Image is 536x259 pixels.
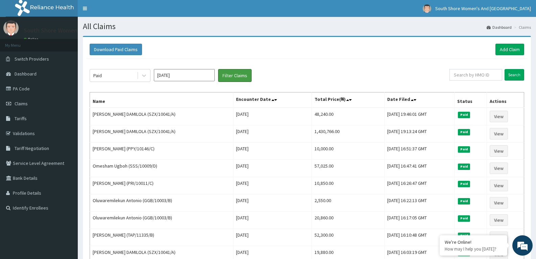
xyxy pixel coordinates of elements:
[495,44,524,55] a: Add Claim
[458,129,470,135] span: Paid
[3,185,129,209] textarea: Type your message and hit 'Enter'
[218,69,252,82] button: Filter Claims
[24,37,40,42] a: Online
[455,92,487,108] th: Status
[490,232,508,243] a: View
[24,27,150,34] p: South Shore Women's And [GEOGRAPHIC_DATA]
[458,215,470,221] span: Paid
[490,197,508,209] a: View
[90,143,233,160] td: [PERSON_NAME] (PPY/10146/C)
[311,108,384,125] td: 48,240.00
[90,92,233,108] th: Name
[311,92,384,108] th: Total Price(₦)
[311,160,384,177] td: 57,025.00
[233,177,311,194] td: [DATE]
[15,145,49,151] span: Tariff Negotiation
[384,92,454,108] th: Date Filed
[487,24,512,30] a: Dashboard
[233,143,311,160] td: [DATE]
[490,180,508,191] a: View
[445,239,502,245] div: We're Online!
[15,56,49,62] span: Switch Providers
[233,108,311,125] td: [DATE]
[458,146,470,152] span: Paid
[233,125,311,143] td: [DATE]
[233,160,311,177] td: [DATE]
[93,72,102,79] div: Paid
[311,212,384,229] td: 20,860.00
[384,212,454,229] td: [DATE] 16:17:05 GMT
[505,69,524,81] input: Search
[490,214,508,226] a: View
[490,111,508,122] a: View
[233,92,311,108] th: Encounter Date
[384,194,454,212] td: [DATE] 16:22:13 GMT
[90,125,233,143] td: [PERSON_NAME] DAMILOLA (SZX/10041/A)
[311,143,384,160] td: 10,000.00
[384,177,454,194] td: [DATE] 16:26:47 GMT
[490,128,508,139] a: View
[458,198,470,204] span: Paid
[384,143,454,160] td: [DATE] 16:51:37 GMT
[90,177,233,194] td: [PERSON_NAME] (PRI/10011/C)
[384,108,454,125] td: [DATE] 19:46:01 GMT
[154,69,215,81] input: Select Month and Year
[487,92,524,108] th: Actions
[435,5,531,12] span: South Shore Women's And [GEOGRAPHIC_DATA]
[39,85,93,154] span: We're online!
[445,246,502,252] p: How may I help you today?
[90,194,233,212] td: Oluwaremilekun Antonio (GGB/10003/B)
[384,229,454,246] td: [DATE] 16:10:48 GMT
[111,3,127,20] div: Minimize live chat window
[233,229,311,246] td: [DATE]
[35,38,114,47] div: Chat with us now
[458,164,470,170] span: Paid
[384,160,454,177] td: [DATE] 16:47:41 GMT
[90,229,233,246] td: [PERSON_NAME] (TAP/11335/B)
[311,125,384,143] td: 1,430,766.00
[449,69,502,81] input: Search by HMO ID
[15,115,27,122] span: Tariffs
[13,34,27,51] img: d_794563401_company_1708531726252_794563401
[233,194,311,212] td: [DATE]
[15,71,37,77] span: Dashboard
[90,44,142,55] button: Download Paid Claims
[512,24,531,30] li: Claims
[90,212,233,229] td: Oluwaremilekun Antonio (GGB/10003/B)
[311,229,384,246] td: 52,300.00
[90,160,233,177] td: Omesham Ugboh (SSS/10009/D)
[458,181,470,187] span: Paid
[423,4,431,13] img: User Image
[90,108,233,125] td: [PERSON_NAME] DAMILOLA (SZX/10041/A)
[3,20,19,36] img: User Image
[384,125,454,143] td: [DATE] 19:13:24 GMT
[490,145,508,157] a: View
[458,112,470,118] span: Paid
[458,233,470,239] span: Paid
[311,177,384,194] td: 10,850.00
[83,22,531,31] h1: All Claims
[311,194,384,212] td: 2,550.00
[233,212,311,229] td: [DATE]
[15,101,28,107] span: Claims
[490,163,508,174] a: View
